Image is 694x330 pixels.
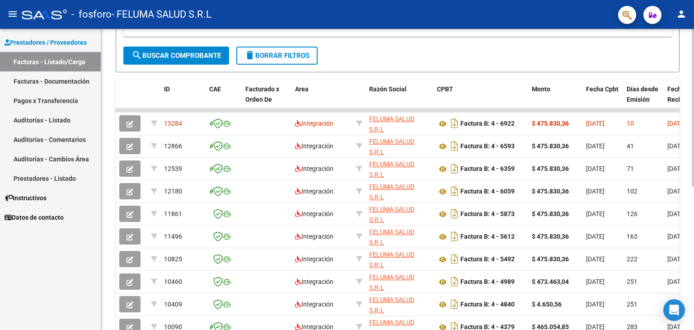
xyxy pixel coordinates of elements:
datatable-header-cell: Fecha Cpbt [582,80,623,119]
datatable-header-cell: Razón Social [366,80,433,119]
span: Integración [295,165,333,172]
span: Integración [295,278,333,285]
strong: $ 475.830,36 [532,120,569,127]
span: [DATE] [667,120,686,127]
span: Integración [295,233,333,240]
span: Buscar Comprobante [131,52,221,60]
strong: Factura B: 4 - 6359 [460,165,515,173]
i: Descargar documento [449,184,460,198]
span: FELUMA SALUD S.R.L [369,138,414,156]
strong: $ 475.830,36 [532,165,569,172]
span: - fosforo [71,5,112,24]
span: [DATE] [586,278,605,285]
span: Prestadores / Proveedores [5,38,87,47]
strong: $ 473.463,04 [532,278,569,285]
datatable-header-cell: Monto [528,80,582,119]
span: Integración [295,210,333,217]
span: 41 [627,142,634,150]
strong: $ 475.830,36 [532,210,569,217]
i: Descargar documento [449,297,460,311]
span: [DATE] [586,210,605,217]
i: Descargar documento [449,116,460,131]
span: Integración [295,255,333,263]
strong: $ 475.830,36 [532,255,569,263]
div: 30716776634 [369,272,430,291]
span: 222 [627,255,638,263]
div: 30716776634 [369,295,430,314]
datatable-header-cell: CAE [206,80,242,119]
span: [DATE] [667,188,686,195]
span: 11496 [164,233,182,240]
span: [DATE] [586,188,605,195]
span: Días desde Emisión [627,85,658,103]
span: 10 [627,120,634,127]
span: [DATE] [586,233,605,240]
strong: Factura B: 4 - 4840 [460,301,515,308]
div: 30716776634 [369,204,430,223]
span: Borrar Filtros [244,52,309,60]
span: [DATE] [667,210,686,217]
span: Fecha Recibido [667,85,693,103]
span: [DATE] [586,255,605,263]
i: Descargar documento [449,139,460,153]
span: ID [164,85,170,93]
span: FELUMA SALUD S.R.L [369,183,414,201]
span: [DATE] [667,142,686,150]
span: CAE [209,85,221,93]
strong: $ 4.650,56 [532,301,562,308]
span: FELUMA SALUD S.R.L [369,115,414,133]
i: Descargar documento [449,161,460,176]
span: Integración [295,301,333,308]
span: Instructivos [5,193,47,203]
strong: $ 475.830,36 [532,142,569,150]
span: 10460 [164,278,182,285]
strong: Factura B: 4 - 6059 [460,188,515,195]
datatable-header-cell: CPBT [433,80,528,119]
span: FELUMA SALUD S.R.L [369,228,414,246]
span: FELUMA SALUD S.R.L [369,160,414,178]
span: 13284 [164,120,182,127]
span: Integración [295,120,333,127]
mat-icon: menu [7,9,18,19]
span: - FELUMA SALUD S.R.L [112,5,211,24]
span: [DATE] [667,255,686,263]
span: 11861 [164,210,182,217]
datatable-header-cell: ID [160,80,206,119]
span: [DATE] [667,278,686,285]
strong: Factura B: 4 - 5612 [460,233,515,240]
div: 30716776634 [369,159,430,178]
datatable-header-cell: Facturado x Orden De [242,80,291,119]
strong: $ 475.830,36 [532,188,569,195]
span: Area [295,85,309,93]
span: CPBT [437,85,453,93]
strong: Factura B: 4 - 6922 [460,120,515,127]
span: 251 [627,301,638,308]
span: [DATE] [586,301,605,308]
span: [DATE] [586,142,605,150]
span: Integración [295,188,333,195]
i: Descargar documento [449,274,460,289]
strong: $ 475.830,36 [532,233,569,240]
datatable-header-cell: Area [291,80,352,119]
span: Monto [532,85,550,93]
mat-icon: delete [244,50,255,61]
span: 251 [627,278,638,285]
button: Borrar Filtros [236,47,318,65]
mat-icon: person [676,9,687,19]
span: 163 [627,233,638,240]
span: 71 [627,165,634,172]
mat-icon: search [131,50,142,61]
div: 30716776634 [369,182,430,201]
div: 30716776634 [369,227,430,246]
strong: Factura B: 4 - 6593 [460,143,515,150]
i: Descargar documento [449,252,460,266]
span: Integración [295,142,333,150]
span: FELUMA SALUD S.R.L [369,206,414,223]
button: Buscar Comprobante [123,47,229,65]
div: 30716776634 [369,137,430,156]
datatable-header-cell: Días desde Emisión [623,80,664,119]
span: [DATE] [667,165,686,172]
span: FELUMA SALUD S.R.L [369,251,414,269]
span: Facturado x Orden De [245,85,279,103]
span: FELUMA SALUD S.R.L [369,273,414,291]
